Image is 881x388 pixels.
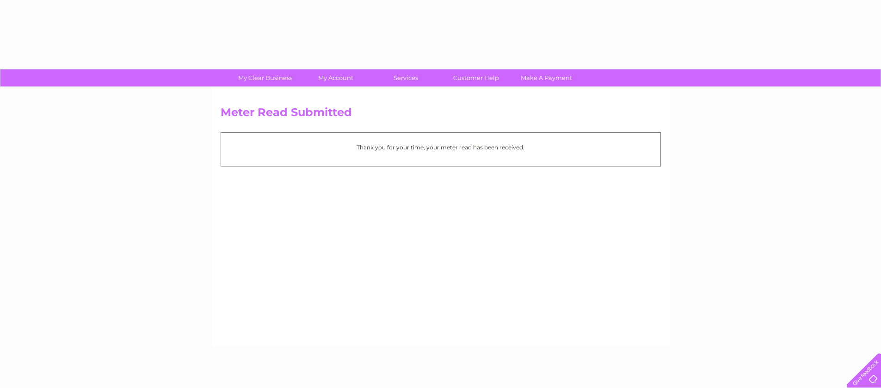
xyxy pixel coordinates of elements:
[226,143,656,152] p: Thank you for your time, your meter read has been received.
[227,69,303,86] a: My Clear Business
[221,106,661,123] h2: Meter Read Submitted
[297,69,374,86] a: My Account
[438,69,514,86] a: Customer Help
[508,69,585,86] a: Make A Payment
[368,69,444,86] a: Services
